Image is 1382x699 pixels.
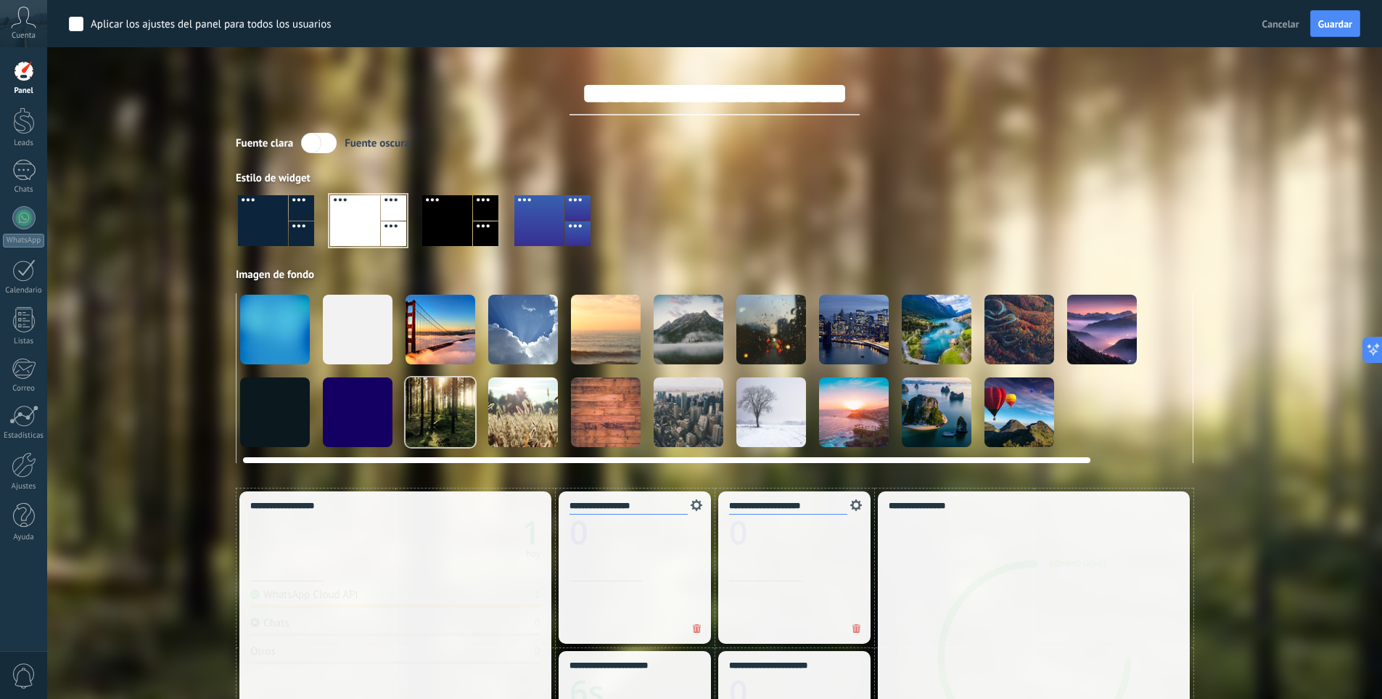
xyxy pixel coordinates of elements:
[3,337,45,346] div: Listas
[3,431,45,441] div: Estadísticas
[236,136,293,150] div: Fuente clara
[3,533,45,542] div: Ayuda
[1262,17,1299,30] span: Cancelar
[3,234,44,248] div: WhatsApp
[1318,19,1352,29] span: Guardar
[1310,10,1360,38] button: Guardar
[1256,13,1305,35] button: Cancelar
[3,185,45,195] div: Chats
[12,31,36,41] span: Cuenta
[236,171,1193,185] div: Estilo de widget
[91,17,332,32] div: Aplicar los ajustes del panel para todos los usuarios
[3,86,45,96] div: Panel
[3,482,45,491] div: Ajustes
[3,384,45,393] div: Correo
[236,268,1193,282] div: Imagen de fondo
[3,286,45,295] div: Calendario
[345,136,410,150] div: Fuente oscura
[3,139,45,148] div: Leads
